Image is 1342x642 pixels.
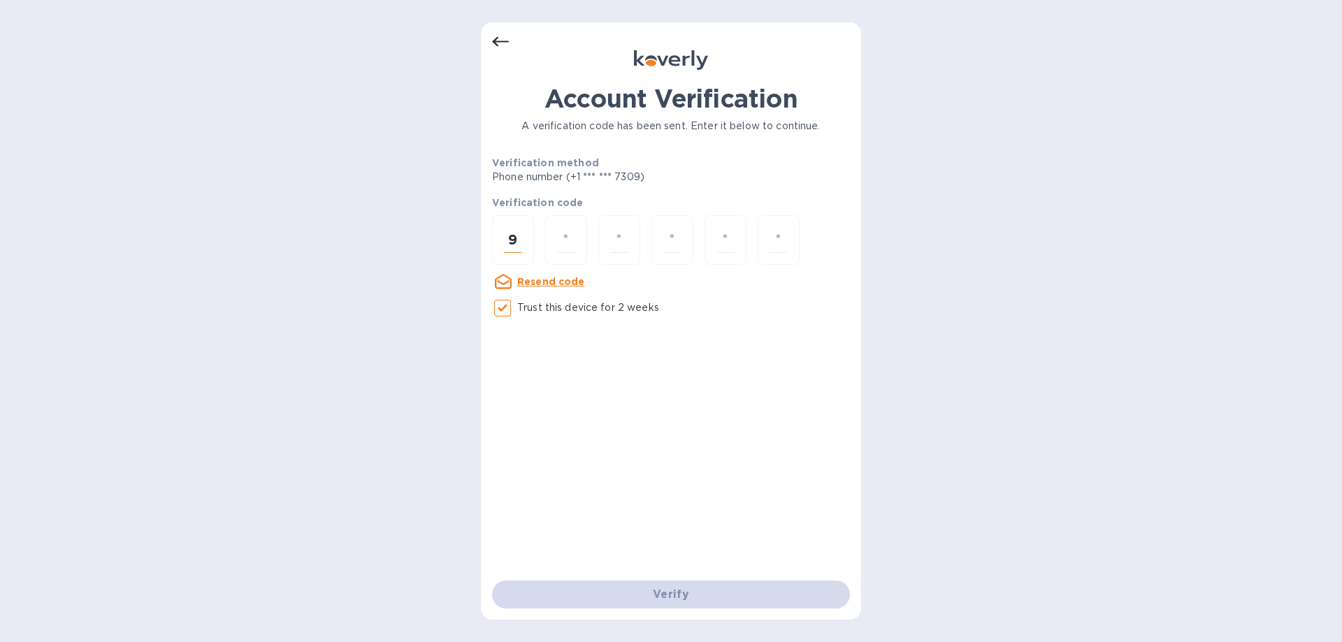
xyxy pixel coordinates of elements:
p: Verification code [492,196,850,210]
h1: Account Verification [492,84,850,113]
b: Verification method [492,157,599,168]
p: Phone number (+1 *** *** 7309) [492,170,751,184]
p: Trust this device for 2 weeks [517,300,659,315]
p: A verification code has been sent. Enter it below to continue. [492,119,850,133]
u: Resend code [517,276,585,287]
